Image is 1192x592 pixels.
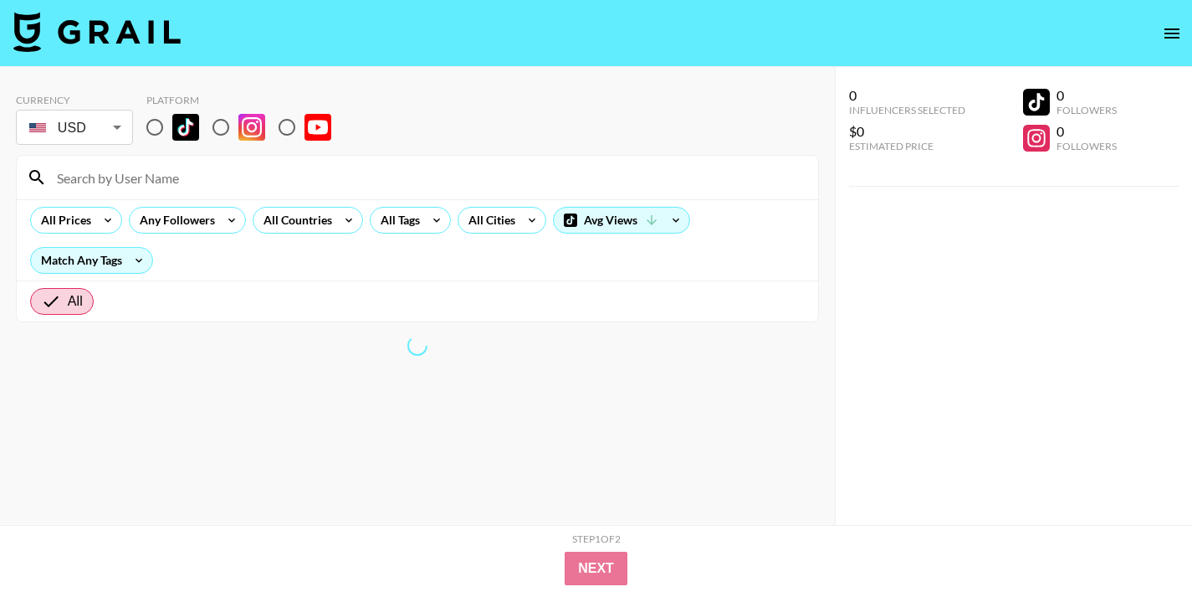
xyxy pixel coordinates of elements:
div: Estimated Price [849,140,965,152]
div: Currency [16,94,133,106]
img: TikTok [172,114,199,141]
div: All Cities [458,208,519,233]
div: Platform [146,94,345,106]
div: Followers [1056,104,1117,116]
div: Step 1 of 2 [572,533,621,545]
div: All Tags [371,208,423,233]
div: Avg Views [554,208,689,233]
div: 0 [1056,123,1117,140]
img: Instagram [238,114,265,141]
button: open drawer [1155,17,1189,50]
div: Match Any Tags [31,248,152,273]
img: YouTube [304,114,331,141]
div: Influencers Selected [849,104,965,116]
div: All Countries [253,208,335,233]
div: $0 [849,123,965,140]
div: 0 [849,87,965,104]
div: USD [19,113,130,142]
img: Grail Talent [13,12,181,52]
button: Next [565,552,627,585]
div: 0 [1056,87,1117,104]
div: Any Followers [130,208,218,233]
span: Refreshing lists, bookers, clients, countries, tags, cities, talent, talent... [405,333,430,358]
div: Followers [1056,140,1117,152]
div: All Prices [31,208,95,233]
input: Search by User Name [47,164,808,191]
span: All [68,291,83,311]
